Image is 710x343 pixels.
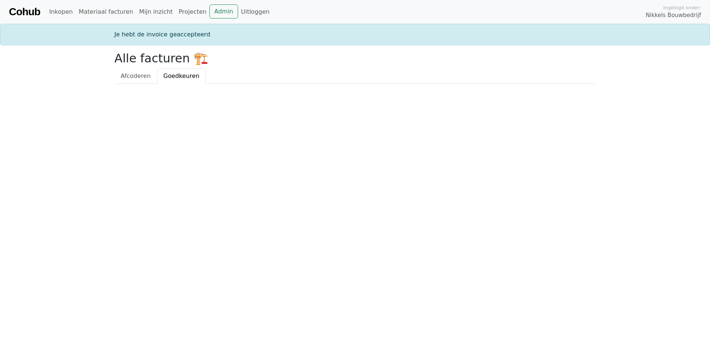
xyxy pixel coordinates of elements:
[46,4,75,19] a: Inkopen
[9,3,40,21] a: Cohub
[646,11,701,20] span: Nikkels Bouwbedrijf
[209,4,238,19] a: Admin
[76,4,136,19] a: Materiaal facturen
[136,4,176,19] a: Mijn inzicht
[121,72,151,79] span: Afcoderen
[238,4,273,19] a: Uitloggen
[663,4,701,11] span: Ingelogd onder:
[163,72,199,79] span: Goedkeuren
[114,68,157,84] a: Afcoderen
[114,51,596,65] h2: Alle facturen 🏗️
[157,68,206,84] a: Goedkeuren
[176,4,209,19] a: Projecten
[110,30,600,39] div: Je hebt de invoice geaccepteerd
